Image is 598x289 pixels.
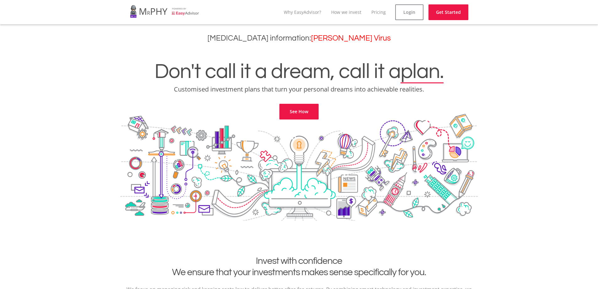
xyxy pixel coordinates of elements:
h1: Don't call it a dream, call it a [5,61,593,82]
span: plan. [401,61,444,82]
a: [PERSON_NAME] Virus [311,34,391,42]
a: How we invest [331,9,361,15]
a: See How [279,104,319,119]
a: Get Started [428,4,468,20]
p: Customised investment plans that turn your personal dreams into achievable realities. [5,85,593,94]
a: Login [395,4,423,20]
h3: [MEDICAL_DATA] information: [5,34,593,43]
a: Pricing [371,9,386,15]
a: Why EasyAdvisor? [284,9,321,15]
h2: Invest with confidence We ensure that your investments makes sense specifically for you. [125,255,473,278]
